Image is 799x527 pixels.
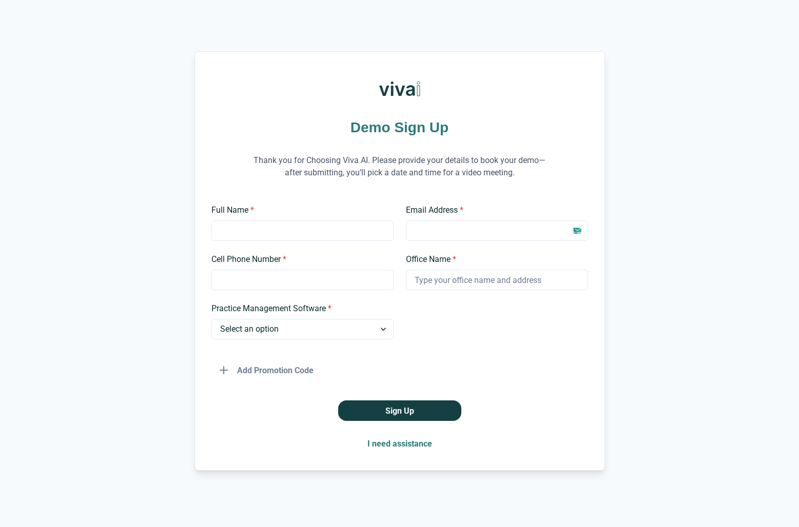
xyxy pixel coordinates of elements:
[406,204,582,216] label: Email Address
[211,253,387,266] label: Cell Phone Number
[359,433,440,454] button: I need assistance
[211,117,588,137] h1: Demo Sign Up
[406,253,582,266] label: Office Name
[338,400,461,421] button: Sign Up
[211,360,322,380] button: Add Promotion Code
[246,141,554,192] p: Thank you for Choosing Viva AI. Please provide your details to book your demo—after submitting, y...
[406,270,588,290] input: Type your office name and address
[211,204,387,216] label: Full Name
[379,68,420,109] img: Viva AI Logo
[211,302,387,315] label: Practice Management Software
